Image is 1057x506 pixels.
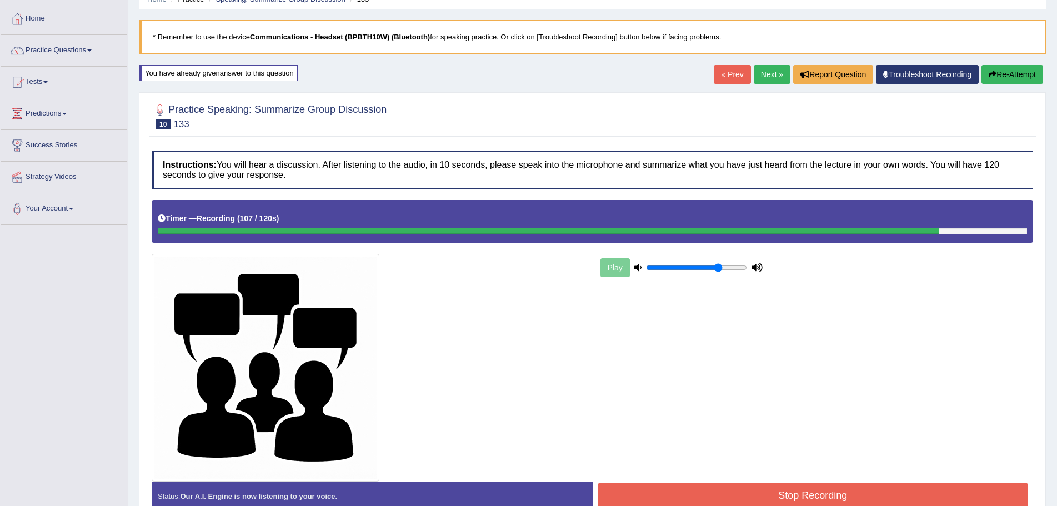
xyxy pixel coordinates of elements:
h2: Practice Speaking: Summarize Group Discussion [152,102,387,129]
div: You have already given answer to this question [139,65,298,81]
a: Tests [1,67,127,94]
b: ) [277,214,279,223]
b: Communications - Headset (BPBTH10W) (Bluetooth) [250,33,430,41]
span: 10 [156,119,171,129]
b: ( [237,214,240,223]
a: « Prev [714,65,750,84]
h4: You will hear a discussion. After listening to the audio, in 10 seconds, please speak into the mi... [152,151,1033,188]
button: Re-Attempt [981,65,1043,84]
a: Home [1,3,127,31]
a: Next » [754,65,790,84]
small: 133 [173,119,189,129]
b: Recording [197,214,235,223]
h5: Timer — [158,214,279,223]
blockquote: * Remember to use the device for speaking practice. Or click on [Troubleshoot Recording] button b... [139,20,1046,54]
a: Success Stories [1,130,127,158]
a: Practice Questions [1,35,127,63]
b: Instructions: [163,160,217,169]
a: Your Account [1,193,127,221]
button: Report Question [793,65,873,84]
a: Troubleshoot Recording [876,65,979,84]
b: 107 / 120s [240,214,277,223]
a: Predictions [1,98,127,126]
strong: Our A.I. Engine is now listening to your voice. [180,492,337,500]
a: Strategy Videos [1,162,127,189]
